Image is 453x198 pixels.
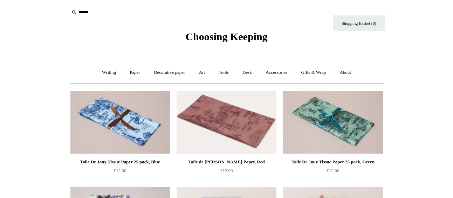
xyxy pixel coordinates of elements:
[259,63,294,82] a: Accessories
[283,91,383,154] a: Toile De Jouy Tissue Paper 25 pack, Green Toile De Jouy Tissue Paper 25 pack, Green
[295,63,332,82] a: Gifts & Wrap
[236,63,258,82] a: Desk
[283,158,383,186] a: Toile De Jouy Tissue Paper 25 pack, Green £12.00
[283,91,383,154] img: Toile De Jouy Tissue Paper 25 pack, Green
[212,63,235,82] a: Tools
[96,63,122,82] a: Writing
[178,158,274,166] div: Toile de [PERSON_NAME] Paper, Red
[185,31,267,42] span: Choosing Keeping
[327,168,339,173] span: £12.00
[177,91,276,154] a: Toile de Jouy Tissue Paper, Red Toile de Jouy Tissue Paper, Red
[123,63,146,82] a: Paper
[72,158,168,166] div: Toile De Jouy Tissue Paper 25 pack, Blue
[70,91,170,154] a: Toile De Jouy Tissue Paper 25 pack, Blue Toile De Jouy Tissue Paper 25 pack, Blue
[70,158,170,186] a: Toile De Jouy Tissue Paper 25 pack, Blue £12.00
[114,168,126,173] span: £12.00
[333,15,385,31] a: Shopping Basket (0)
[147,63,191,82] a: Decorative paper
[185,36,267,41] a: Choosing Keeping
[333,63,357,82] a: About
[220,168,233,173] span: £12.00
[285,158,381,166] div: Toile De Jouy Tissue Paper 25 pack, Green
[177,158,276,186] a: Toile de [PERSON_NAME] Paper, Red £12.00
[70,91,170,154] img: Toile De Jouy Tissue Paper 25 pack, Blue
[193,63,211,82] a: Art
[177,91,276,154] img: Toile de Jouy Tissue Paper, Red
